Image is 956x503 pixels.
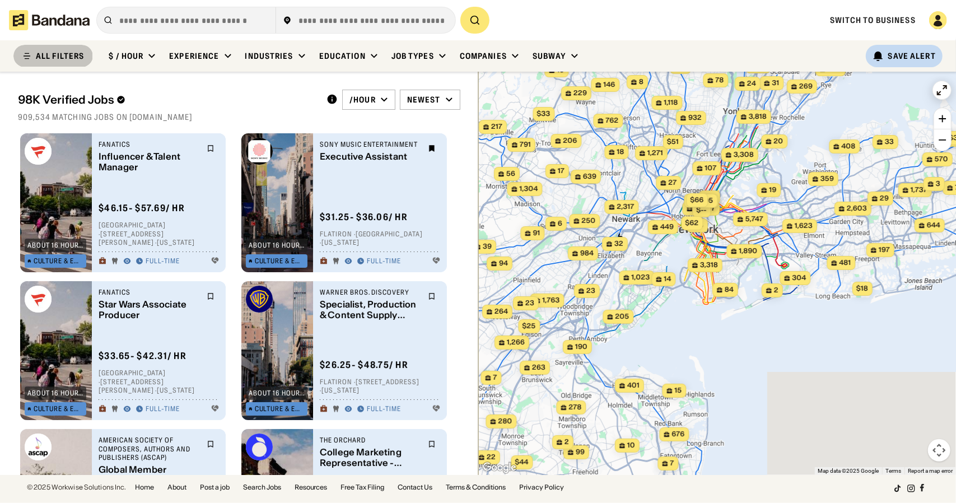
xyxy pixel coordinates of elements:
[460,51,507,61] div: Companies
[818,468,879,474] span: Map data ©2025 Google
[349,95,376,105] div: /hour
[319,51,366,61] div: Education
[672,430,685,439] span: 676
[847,204,867,213] span: 2,603
[885,137,894,147] span: 33
[446,484,506,491] a: Terms & Conditions
[558,166,565,176] span: 17
[495,307,508,316] span: 264
[667,137,679,146] span: $51
[320,359,408,371] div: $ 26.25 - $48.75 / hr
[647,148,663,158] span: 1,271
[565,437,569,447] span: 2
[27,390,83,397] div: about 16 hours ago
[774,286,778,295] span: 2
[885,468,901,474] a: Terms (opens in new tab)
[99,351,186,362] div: $ 33.65 - $42.31 / hr
[99,464,200,486] div: Global Member Services Representative
[664,98,678,108] span: 1,118
[888,51,936,61] div: Save Alert
[499,259,508,268] span: 94
[795,221,813,231] span: 1,623
[18,129,460,475] div: grid
[398,484,433,491] a: Contact Us
[255,258,305,264] div: Culture & Entertainment
[246,286,273,313] img: Warner Bros. Discovery logo
[515,458,529,466] span: $44
[580,249,594,258] span: 984
[99,288,200,297] div: Fanatics
[25,286,52,313] img: Fanatics logo
[525,299,534,308] span: 23
[749,112,767,122] span: 3,818
[249,390,305,397] div: about 16 hours ago
[34,258,84,264] div: Culture & Entertainment
[880,194,889,203] span: 29
[520,484,565,491] a: Privacy Policy
[146,405,180,414] div: Full-time
[799,82,813,91] span: 269
[685,218,699,227] span: $62
[908,468,953,474] a: Report a map error
[9,10,90,30] img: Bandana logotype
[586,286,595,296] span: 23
[481,460,518,475] a: Open this area in Google Maps (opens a new window)
[246,138,273,165] img: Sony Music Entertainment logo
[716,76,724,85] span: 78
[320,151,421,162] div: Executive Assistant
[25,138,52,165] img: Fanatics logo
[36,52,84,60] div: ALL FILTERS
[27,242,83,249] div: about 16 hours ago
[200,484,230,491] a: Post a job
[99,221,219,248] div: [GEOGRAPHIC_DATA] · [STREET_ADDRESS][PERSON_NAME] · [US_STATE]
[569,403,582,412] span: 278
[295,484,328,491] a: Resources
[700,260,718,270] span: 3,318
[25,434,52,460] img: American Society of Composers, Authors and Publishers (ASCAP) logo
[27,484,126,491] div: © 2025 Workwise Solutions Inc.
[617,147,624,157] span: 18
[507,338,525,347] span: 1,266
[367,257,401,266] div: Full-time
[935,155,948,164] span: 570
[320,288,421,297] div: Warner Bros. Discovery
[664,274,671,284] span: 14
[498,417,512,426] span: 280
[320,299,421,320] div: Specialist, Production & Content Supply Chain Procurement
[747,79,756,89] span: 24
[481,460,518,475] img: Google
[167,484,186,491] a: About
[483,242,492,252] span: 39
[725,285,734,295] span: 84
[532,363,545,372] span: 263
[772,78,780,88] span: 31
[533,51,566,61] div: Subway
[614,239,623,249] span: 32
[341,484,385,491] a: Free Tax Filing
[879,245,890,255] span: 197
[249,242,305,249] div: about 16 hours ago
[688,113,702,123] span: 932
[135,484,154,491] a: Home
[632,273,650,282] span: 1,023
[520,140,531,150] span: 791
[691,195,704,204] span: $66
[243,484,281,491] a: Search Jobs
[563,136,577,146] span: 206
[770,185,777,195] span: 19
[911,185,927,195] span: 1,737
[604,80,615,90] span: 146
[367,405,401,414] div: Full-time
[407,95,441,105] div: Newest
[582,216,596,226] span: 250
[533,229,540,238] span: 91
[583,172,596,181] span: 639
[320,211,408,223] div: $ 31.25 - $36.06 / hr
[99,369,219,395] div: [GEOGRAPHIC_DATA] · [STREET_ADDRESS][PERSON_NAME] · [US_STATE]
[928,439,950,462] button: Map camera controls
[18,112,460,122] div: 909,534 matching jobs on [DOMAIN_NAME]
[705,164,717,173] span: 107
[99,436,200,462] div: American Society of Composers, Authors and Publishers (ASCAP)
[99,203,185,215] div: $ 46.15 - $57.69 / hr
[320,140,421,149] div: Sony Music Entertainment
